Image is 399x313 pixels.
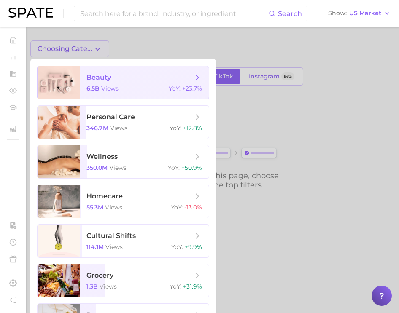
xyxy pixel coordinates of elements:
span: YoY : [171,243,183,251]
span: +23.7% [182,85,202,92]
span: YoY : [171,203,183,211]
span: beauty [86,73,111,81]
span: Show [328,11,347,16]
span: 350.0m [86,164,108,171]
span: YoY : [169,85,181,92]
span: YoY : [170,283,181,290]
span: +12.8% [183,124,202,132]
span: 346.7m [86,124,108,132]
span: 1.3b [86,283,98,290]
span: -13.0% [184,203,202,211]
span: +50.9% [181,164,202,171]
span: cultural shifts [86,232,136,240]
span: grocery [86,271,113,279]
input: Search here for a brand, industry, or ingredient [79,6,269,21]
span: YoY : [168,164,180,171]
span: homecare [86,192,123,200]
span: views [105,203,122,211]
span: Search [278,10,302,18]
button: ShowUS Market [326,8,393,19]
span: views [100,283,117,290]
span: wellness [86,152,118,161]
span: US Market [349,11,381,16]
span: views [110,124,127,132]
img: SPATE [8,8,53,18]
span: personal care [86,113,135,121]
span: 6.5b [86,85,100,92]
span: +31.9% [183,283,202,290]
span: 55.3m [86,203,103,211]
span: views [105,243,123,251]
span: views [109,164,127,171]
span: YoY : [170,124,181,132]
span: views [101,85,119,92]
span: 114.1m [86,243,104,251]
a: Log out. Currently logged in with e-mail pquiroz@maryruths.com. [7,294,19,306]
span: +9.9% [185,243,202,251]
